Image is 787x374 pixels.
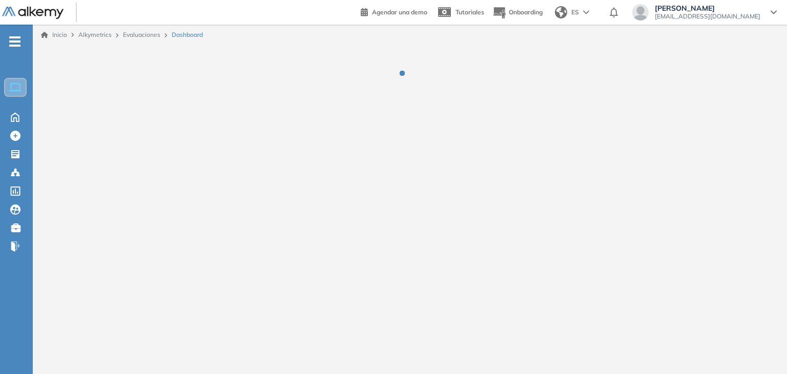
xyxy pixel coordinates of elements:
span: ES [571,8,579,17]
img: world [555,6,567,18]
span: Agendar una demo [372,8,427,16]
span: Alkymetrics [78,31,112,38]
span: [PERSON_NAME] [655,4,760,12]
button: Onboarding [492,2,543,24]
img: Logo [2,7,64,19]
a: Evaluaciones [123,31,160,38]
a: Inicio [41,30,67,39]
i: - [9,40,20,43]
span: Tutoriales [455,8,484,16]
span: [EMAIL_ADDRESS][DOMAIN_NAME] [655,12,760,20]
img: arrow [583,10,589,14]
span: Onboarding [509,8,543,16]
span: Dashboard [172,30,203,39]
a: Agendar una demo [361,5,427,17]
